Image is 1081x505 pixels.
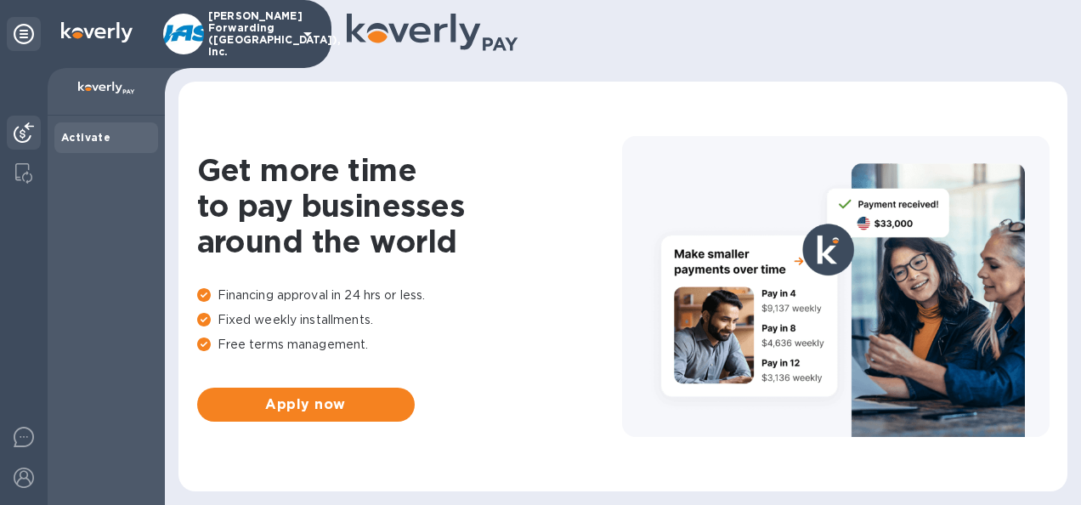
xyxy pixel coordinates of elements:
h1: Get more time to pay businesses around the world [197,152,622,259]
button: Apply now [197,388,415,422]
p: Financing approval in 24 hrs or less. [197,287,622,304]
p: Fixed weekly installments. [197,311,622,329]
span: Apply now [211,394,401,415]
b: Activate [61,131,110,144]
img: Logo [61,22,133,43]
div: Unpin categories [7,17,41,51]
p: Free terms management. [197,336,622,354]
p: [PERSON_NAME] Forwarding ([GEOGRAPHIC_DATA]), Inc. [208,10,293,58]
